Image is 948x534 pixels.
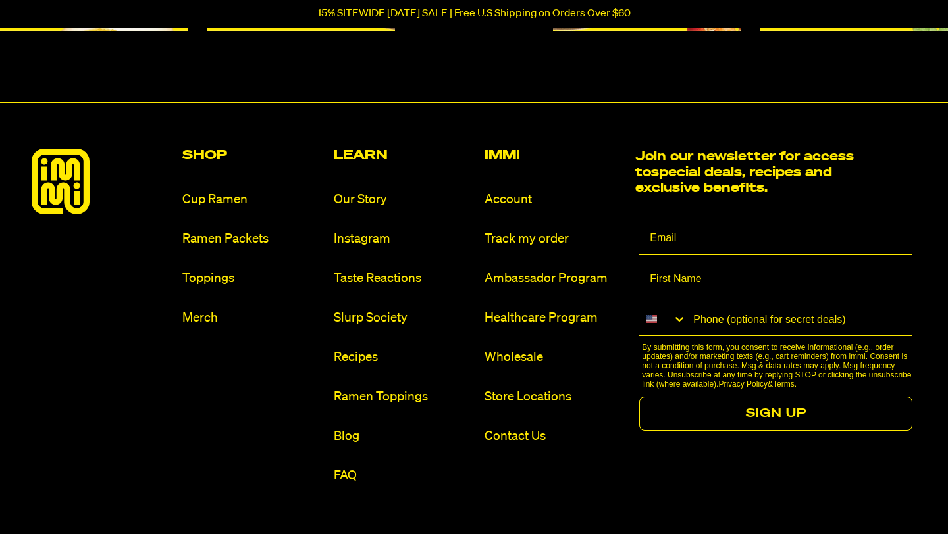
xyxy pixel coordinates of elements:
a: Instagram [334,230,474,248]
a: Slurp Society [334,309,474,327]
input: First Name [639,262,912,295]
a: Account [485,191,625,208]
img: immieats [32,149,90,214]
a: Toppings [182,270,323,287]
a: Ramen Packets [182,230,323,248]
button: Search Countries [639,303,687,335]
button: SIGN UP [639,397,912,431]
a: Recipes [334,349,474,366]
a: Wholesale [485,349,625,366]
a: Our Story [334,191,474,208]
h2: Immi [485,149,625,162]
a: Track my order [485,230,625,248]
a: Ambassador Program [485,270,625,287]
a: Ramen Toppings [334,388,474,406]
p: By submitting this form, you consent to receive informational (e.g., order updates) and/or market... [642,343,916,389]
a: Privacy Policy [718,379,768,389]
a: FAQ [334,467,474,485]
a: Terms [773,379,795,389]
a: Blog [334,427,474,445]
h2: Learn [334,149,474,162]
p: 15% SITEWIDE [DATE] SALE | Free U.S Shipping on Orders Over $60 [317,8,631,20]
h2: Shop [182,149,323,162]
input: Email [639,222,912,255]
a: Healthcare Program [485,309,625,327]
a: Contact Us [485,427,625,445]
a: Cup Ramen [182,191,323,208]
img: United States [646,314,657,324]
a: Taste Reactions [334,270,474,287]
a: Store Locations [485,388,625,406]
h2: Join our newsletter for access to special deals, recipes and exclusive benefits. [635,149,862,196]
a: Merch [182,309,323,327]
input: Phone (optional for secret deals) [687,303,912,335]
